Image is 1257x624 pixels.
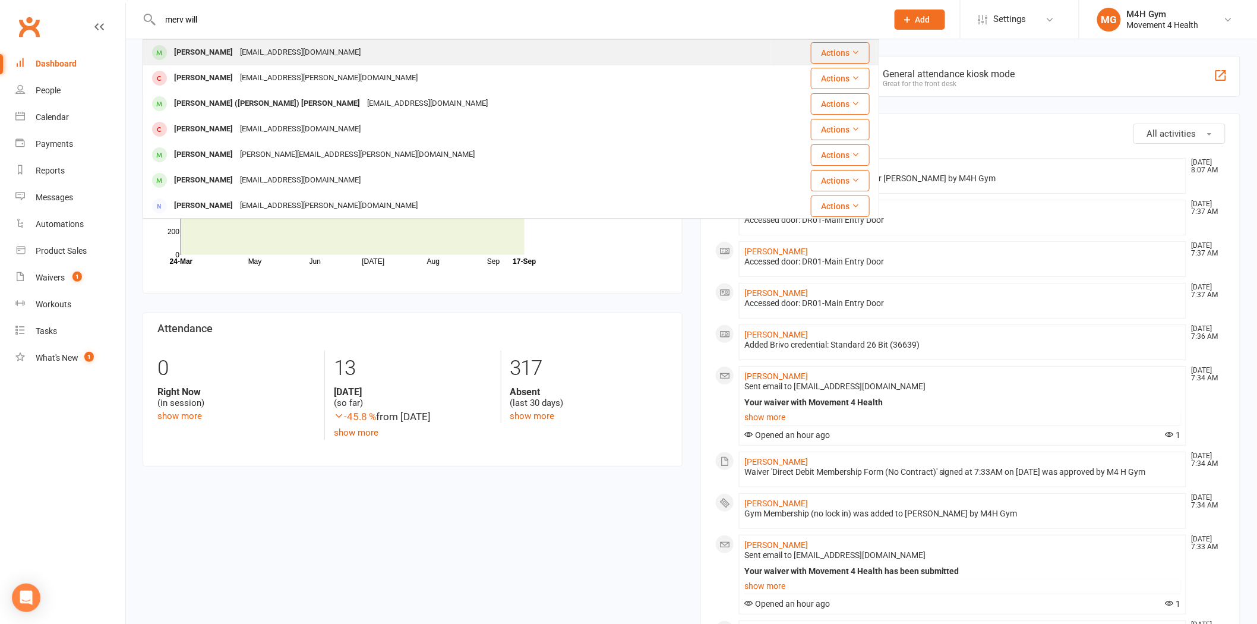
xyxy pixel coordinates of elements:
[157,411,202,421] a: show more
[15,51,125,77] a: Dashboard
[1127,9,1199,20] div: M4H Gym
[1186,242,1225,257] time: [DATE] 7:37 AM
[15,131,125,157] a: Payments
[72,272,82,282] span: 1
[744,509,1181,519] div: Gym Membership (no lock in) was added to [PERSON_NAME] by M4H Gym
[170,70,236,87] div: [PERSON_NAME]
[170,44,236,61] div: [PERSON_NAME]
[744,330,808,339] a: [PERSON_NAME]
[994,6,1027,33] span: Settings
[36,273,65,282] div: Waivers
[883,68,1015,80] div: General attendance kiosk mode
[744,499,808,508] a: [PERSON_NAME]
[1186,159,1225,174] time: [DATE] 8:07 AM
[1186,494,1225,509] time: [DATE] 7:34 AM
[15,318,125,345] a: Tasks
[1186,200,1225,216] time: [DATE] 7:37 AM
[157,11,879,28] input: Search...
[811,144,870,166] button: Actions
[15,184,125,211] a: Messages
[36,166,65,175] div: Reports
[915,15,930,24] span: Add
[1147,128,1196,139] span: All activities
[170,172,236,189] div: [PERSON_NAME]
[36,326,57,336] div: Tasks
[334,386,491,398] strong: [DATE]
[1186,325,1225,341] time: [DATE] 7:36 AM
[811,68,870,89] button: Actions
[15,77,125,104] a: People
[15,264,125,291] a: Waivers 1
[15,291,125,318] a: Workouts
[744,550,926,560] span: Sent email to [EMAIL_ADDRESS][DOMAIN_NAME]
[744,288,808,298] a: [PERSON_NAME]
[1186,535,1225,551] time: [DATE] 7:33 AM
[36,353,78,363] div: What's New
[12,584,40,612] div: Open Intercom Messenger
[744,599,830,609] span: Opened an hour ago
[36,219,84,229] div: Automations
[157,323,668,335] h3: Attendance
[334,409,491,425] div: from [DATE]
[744,382,926,391] span: Sent email to [EMAIL_ADDRESS][DOMAIN_NAME]
[744,215,1181,225] div: Accessed door: DR01-Main Entry Door
[744,566,1181,576] div: Your waiver with Movement 4 Health has been submitted
[15,345,125,371] a: What's New1
[1097,8,1121,31] div: MG
[170,197,236,215] div: [PERSON_NAME]
[744,174,1181,184] div: Suspension starting [DATE] added for [PERSON_NAME] by M4H Gym
[236,197,421,215] div: [EMAIL_ADDRESS][PERSON_NAME][DOMAIN_NAME]
[36,246,87,256] div: Product Sales
[510,411,555,421] a: show more
[334,411,376,423] span: -45.8 %
[36,112,69,122] div: Calendar
[84,352,94,362] span: 1
[334,386,491,409] div: (so far)
[236,146,478,163] div: [PERSON_NAME][EMAIL_ADDRESS][PERSON_NAME][DOMAIN_NAME]
[334,351,491,386] div: 13
[744,409,1181,426] a: show more
[811,42,870,64] button: Actions
[510,386,668,409] div: (last 30 days)
[744,540,808,550] a: [PERSON_NAME]
[14,12,44,42] a: Clubworx
[744,578,1181,594] a: show more
[744,247,808,256] a: [PERSON_NAME]
[744,298,1181,308] div: Accessed door: DR01-Main Entry Door
[36,300,71,309] div: Workouts
[895,10,945,30] button: Add
[236,70,421,87] div: [EMAIL_ADDRESS][PERSON_NAME][DOMAIN_NAME]
[1166,430,1181,440] span: 1
[744,457,808,467] a: [PERSON_NAME]
[15,211,125,238] a: Automations
[170,95,364,112] div: [PERSON_NAME] ([PERSON_NAME]) [PERSON_NAME]
[811,196,870,217] button: Actions
[744,340,1181,350] div: Added Brivo credential: Standard 26 Bit (36639)
[1186,283,1225,299] time: [DATE] 7:37 AM
[744,430,830,440] span: Opened an hour ago
[811,93,870,115] button: Actions
[1186,367,1225,382] time: [DATE] 7:34 AM
[36,139,73,149] div: Payments
[744,257,1181,267] div: Accessed door: DR01-Main Entry Door
[744,467,1181,477] div: Waiver 'Direct Debit Membership Form (No Contract)' signed at 7:33AM on [DATE] was approved by M4...
[1186,452,1225,468] time: [DATE] 7:34 AM
[157,386,315,398] strong: Right Now
[157,386,315,409] div: (in session)
[744,398,1181,408] div: Your waiver with Movement 4 Health
[510,351,668,386] div: 317
[1133,124,1226,144] button: All activities
[15,104,125,131] a: Calendar
[36,193,73,202] div: Messages
[157,351,315,386] div: 0
[170,146,236,163] div: [PERSON_NAME]
[1166,599,1181,609] span: 1
[744,371,808,381] a: [PERSON_NAME]
[15,238,125,264] a: Product Sales
[170,121,236,138] div: [PERSON_NAME]
[510,386,668,398] strong: Absent
[1127,20,1199,30] div: Movement 4 Health
[811,119,870,140] button: Actions
[15,157,125,184] a: Reports
[236,121,364,138] div: [EMAIL_ADDRESS][DOMAIN_NAME]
